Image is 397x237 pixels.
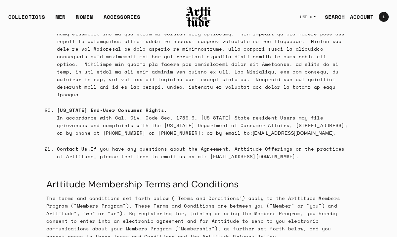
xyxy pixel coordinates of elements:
strong: [US_STATE] End-User Consumer Rights. [57,107,167,114]
span: USD $ [300,14,313,20]
a: MEN [56,13,66,26]
div: COLLECTIONS [8,13,45,26]
a: ACCOUNT [345,10,374,24]
button: USD $ [296,10,320,24]
strong: Contact Us. [57,145,91,152]
a: SEARCH [320,10,345,24]
h2: Arttitude Membership Terms and Conditions [46,178,351,190]
ul: Main navigation [3,13,146,26]
li: If you have any questions about the Agreement, Arttitude Offerings or the practices of Arttitude,... [57,145,351,160]
img: Arttitude [185,6,212,28]
li: In accordance with Cal. Civ. Code Sec. 1789.3, [US_STATE] State resident Users may file grievance... [57,106,351,145]
a: [EMAIL_ADDRESS][DOMAIN_NAME] [253,130,333,136]
a: WOMEN [76,13,93,26]
span: . [333,130,335,136]
span: 1 [382,15,385,19]
div: ACCESSORIES [104,13,140,26]
a: Open cart [374,9,389,24]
